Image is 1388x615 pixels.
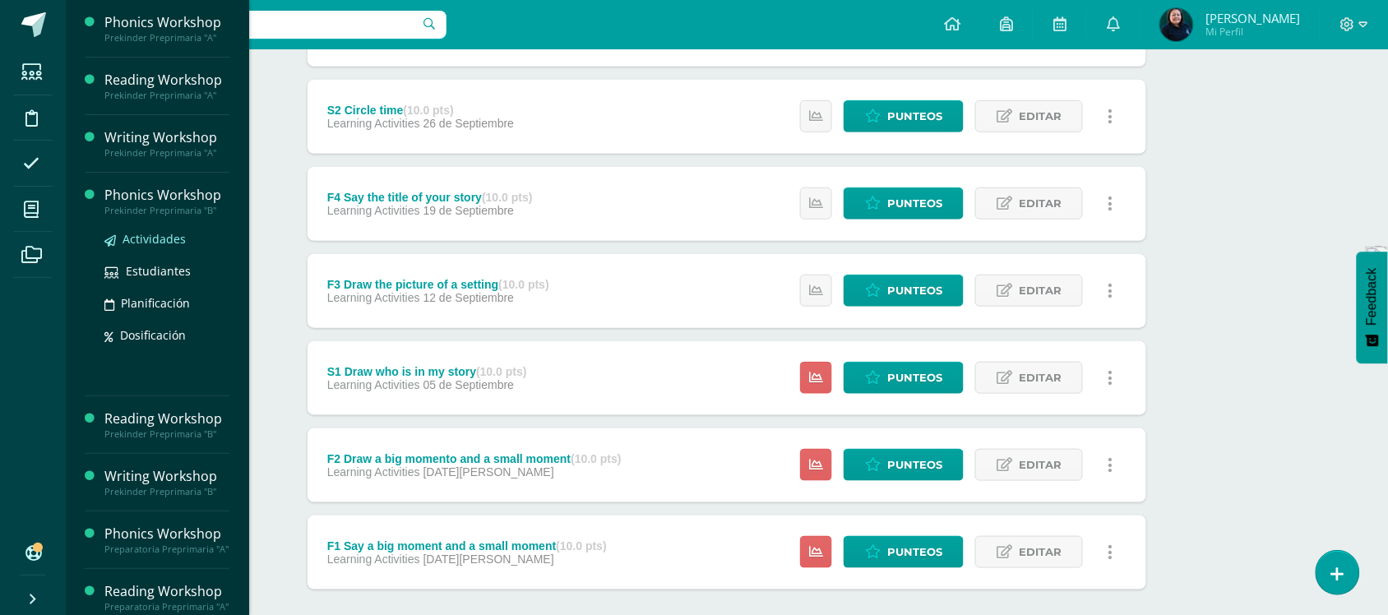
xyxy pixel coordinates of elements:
a: Reading WorkshopPrekinder Preprimaria "A" [104,71,229,101]
span: Punteos [887,363,942,393]
a: Reading WorkshopPrekinder Preprimaria "B" [104,409,229,440]
span: Editar [1019,101,1062,132]
div: Reading Workshop [104,582,229,601]
div: Prekinder Preprimaria "A" [104,147,229,159]
div: F2 Draw a big momento and a small moment [327,452,622,465]
span: Punteos [887,450,942,480]
span: Punteos [887,275,942,306]
div: Prekinder Preprimaria "B" [104,205,229,216]
div: Phonics Workshop [104,525,229,543]
span: Editar [1019,188,1062,219]
div: Phonics Workshop [104,186,229,205]
div: Phonics Workshop [104,13,229,32]
strong: (10.0 pts) [571,452,621,465]
a: Punteos [844,449,964,481]
img: 025a7cf4a908f3c26f6a181e68158fd9.png [1160,8,1193,41]
a: Dosificación [104,326,229,344]
a: Planificación [104,294,229,312]
span: Editar [1019,450,1062,480]
span: 12 de Septiembre [423,291,515,304]
div: Reading Workshop [104,71,229,90]
span: Learning Activities [327,117,420,130]
div: Prekinder Preprimaria "B" [104,486,229,497]
a: Estudiantes [104,261,229,280]
span: Learning Activities [327,291,420,304]
div: S1 Draw who is in my story [327,365,527,378]
a: Writing WorkshopPrekinder Preprimaria "A" [104,128,229,159]
input: Busca un usuario... [76,11,446,39]
a: Punteos [844,275,964,307]
span: [PERSON_NAME] [1205,10,1300,26]
span: Editar [1019,537,1062,567]
div: F1 Say a big moment and a small moment [327,539,607,553]
div: Writing Workshop [104,128,229,147]
div: Reading Workshop [104,409,229,428]
span: Planificación [121,295,190,311]
span: Editar [1019,363,1062,393]
span: Actividades [123,231,186,247]
a: Writing WorkshopPrekinder Preprimaria "B" [104,467,229,497]
div: F4 Say the title of your story [327,191,533,204]
a: Punteos [844,362,964,394]
div: Preparatoria Preprimaria "A" [104,601,229,613]
span: Dosificación [120,327,186,343]
button: Feedback - Mostrar encuesta [1357,252,1388,363]
div: Prekinder Preprimaria "A" [104,32,229,44]
div: F3 Draw the picture of a setting [327,278,549,291]
span: Punteos [887,188,942,219]
span: Learning Activities [327,553,420,566]
span: Punteos [887,101,942,132]
span: Estudiantes [126,263,191,279]
a: Punteos [844,536,964,568]
span: Learning Activities [327,204,420,217]
strong: (10.0 pts) [476,365,526,378]
div: S2 Circle time [327,104,514,117]
a: Punteos [844,100,964,132]
a: Phonics WorkshopPreparatoria Preprimaria "A" [104,525,229,555]
div: Prekinder Preprimaria "A" [104,90,229,101]
span: [DATE][PERSON_NAME] [423,465,554,479]
span: Punteos [887,537,942,567]
span: 05 de Septiembre [423,378,515,391]
strong: (10.0 pts) [498,278,548,291]
span: Mi Perfil [1205,25,1300,39]
strong: (10.0 pts) [556,539,606,553]
span: Learning Activities [327,465,420,479]
strong: (10.0 pts) [482,191,532,204]
div: Writing Workshop [104,467,229,486]
div: Prekinder Preprimaria "B" [104,428,229,440]
strong: (10.0 pts) [404,104,454,117]
a: Reading WorkshopPreparatoria Preprimaria "A" [104,582,229,613]
span: [DATE][PERSON_NAME] [423,553,554,566]
span: Editar [1019,275,1062,306]
span: 26 de Septiembre [423,117,515,130]
a: Phonics WorkshopPrekinder Preprimaria "A" [104,13,229,44]
a: Punteos [844,187,964,220]
div: Preparatoria Preprimaria "A" [104,543,229,555]
span: 19 de Septiembre [423,204,515,217]
span: Feedback [1365,268,1380,326]
span: Learning Activities [327,378,420,391]
a: Actividades [104,229,229,248]
a: Phonics WorkshopPrekinder Preprimaria "B" [104,186,229,216]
